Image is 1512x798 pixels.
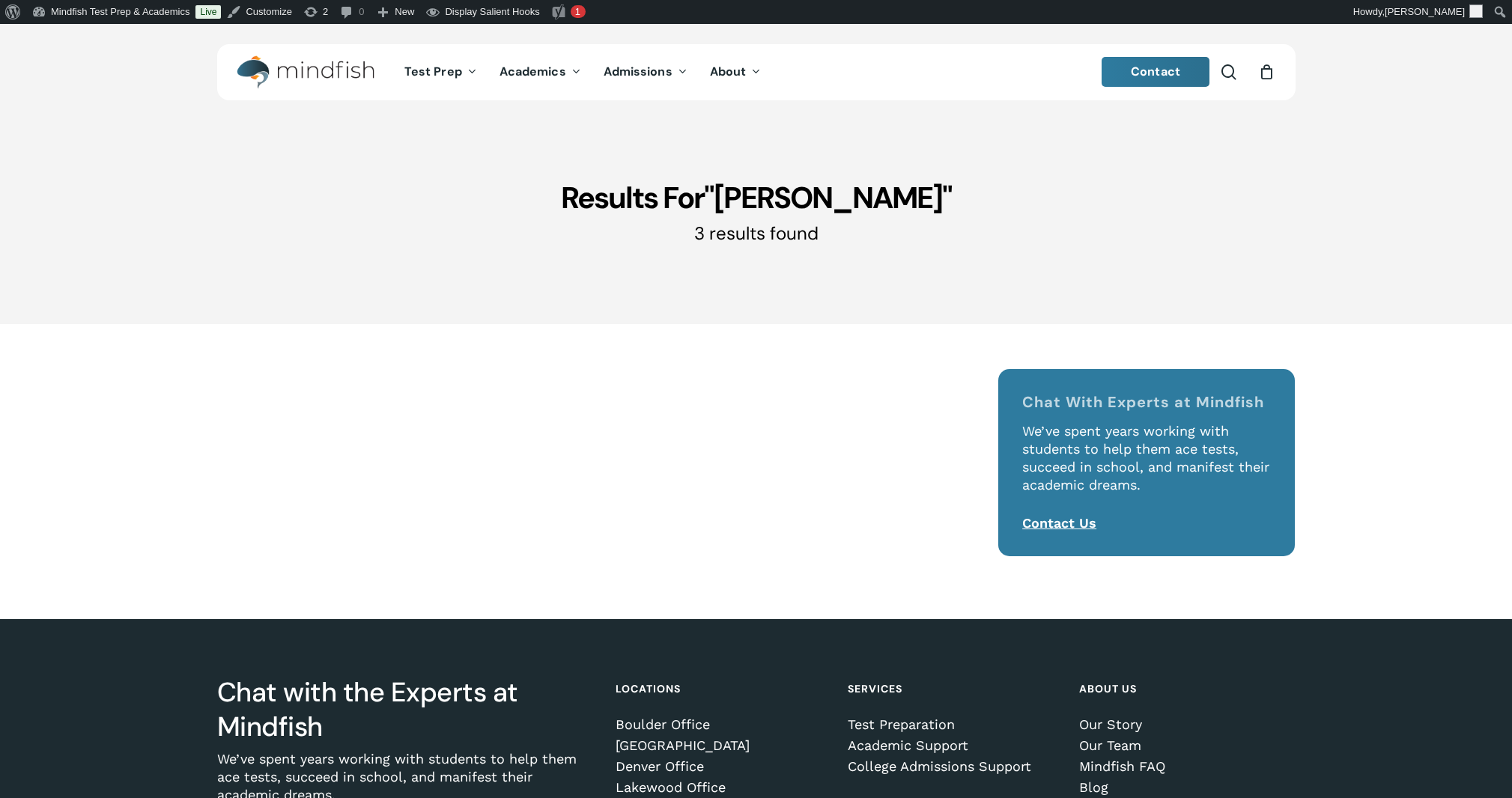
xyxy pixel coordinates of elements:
[694,222,819,245] span: 3 results found
[575,6,580,17] span: 1
[404,64,462,79] span: Test Prep
[393,66,488,79] a: Test Prep
[1022,515,1096,531] a: Contact Us
[848,738,1058,753] a: Academic Support
[393,44,772,100] nav: Main Menu
[604,64,672,79] span: Admissions
[195,5,221,19] a: Live
[1102,57,1209,87] a: Contact
[616,738,826,753] a: [GEOGRAPHIC_DATA]
[616,675,826,702] h4: Locations
[848,759,1058,774] a: College Admissions Support
[1022,393,1272,411] h4: Chat With Experts at Mindfish
[500,64,566,79] span: Academics
[1385,6,1465,17] span: [PERSON_NAME]
[1131,64,1180,79] span: Contact
[616,717,826,732] a: Boulder Office
[848,675,1058,702] h4: Services
[699,66,773,79] a: About
[592,66,699,79] a: Admissions
[1079,759,1290,774] a: Mindfish FAQ
[704,178,952,217] span: "[PERSON_NAME]"
[217,675,595,744] h3: Chat with the Experts at Mindfish
[1079,738,1290,753] a: Our Team
[848,717,1058,732] a: Test Preparation
[1022,422,1272,514] p: We’ve spent years working with students to help them ace tests, succeed in school, and manifest t...
[1079,675,1290,702] h4: About Us
[488,66,592,79] a: Academics
[217,44,1296,100] header: Main Menu
[217,179,1296,216] h1: Results For
[616,780,826,795] a: Lakewood Office
[710,64,747,79] span: About
[1259,64,1275,80] a: Cart
[616,759,826,774] a: Denver Office
[1079,780,1290,795] a: Blog
[1079,717,1290,732] a: Our Story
